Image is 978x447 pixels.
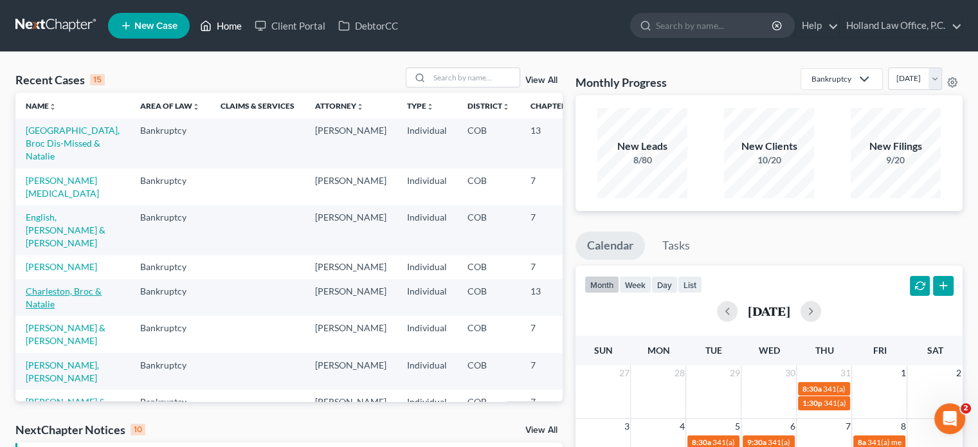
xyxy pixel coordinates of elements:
[678,419,685,434] span: 4
[767,437,891,447] span: 341(a) meeting for [PERSON_NAME]
[397,316,457,352] td: Individual
[733,419,741,434] span: 5
[315,101,364,111] a: Attorneyunfold_more
[758,345,779,356] span: Wed
[305,353,397,390] td: [PERSON_NAME]
[961,403,971,414] span: 2
[520,353,584,390] td: 7
[520,205,584,255] td: 7
[26,125,120,161] a: [GEOGRAPHIC_DATA], Broc Dis-Missed & Natalie
[397,255,457,279] td: Individual
[397,390,457,426] td: Individual
[748,304,790,318] h2: [DATE]
[844,419,851,434] span: 7
[520,390,584,426] td: 7
[788,419,796,434] span: 6
[140,101,200,111] a: Area of Lawunfold_more
[397,169,457,205] td: Individual
[525,76,557,85] a: View All
[575,232,645,260] a: Calendar
[619,276,651,293] button: week
[656,14,774,37] input: Search by name...
[530,101,574,111] a: Chapterunfold_more
[520,255,584,279] td: 7
[397,353,457,390] td: Individual
[26,360,99,383] a: [PERSON_NAME], [PERSON_NAME]
[617,365,630,381] span: 27
[130,390,210,426] td: Bankruptcy
[305,118,397,168] td: [PERSON_NAME]
[651,276,678,293] button: day
[811,73,851,84] div: Bankruptcy
[520,169,584,205] td: 7
[520,118,584,168] td: 13
[15,72,105,87] div: Recent Cases
[747,437,766,447] span: 9:30a
[210,93,305,118] th: Claims & Services
[397,279,457,316] td: Individual
[955,365,963,381] span: 2
[194,14,248,37] a: Home
[584,276,619,293] button: month
[457,169,520,205] td: COB
[457,118,520,168] td: COB
[840,14,962,37] a: Holland Law Office, P.C.
[467,101,510,111] a: Districtunfold_more
[927,345,943,356] span: Sat
[407,101,434,111] a: Typeunfold_more
[397,118,457,168] td: Individual
[795,14,838,37] a: Help
[705,345,722,356] span: Tue
[26,396,105,420] a: [PERSON_NAME] & [PERSON_NAME]
[26,322,105,346] a: [PERSON_NAME] & [PERSON_NAME]
[525,426,557,435] a: View All
[430,68,520,87] input: Search by name...
[647,345,669,356] span: Mon
[873,345,886,356] span: Fri
[305,169,397,205] td: [PERSON_NAME]
[26,101,57,111] a: Nameunfold_more
[305,316,397,352] td: [PERSON_NAME]
[426,103,434,111] i: unfold_more
[822,384,946,394] span: 341(a) meeting for [PERSON_NAME]
[899,419,907,434] span: 8
[131,424,145,435] div: 10
[851,154,941,167] div: 9/20
[520,316,584,352] td: 7
[130,205,210,255] td: Bankruptcy
[593,345,612,356] span: Sun
[724,139,814,154] div: New Clients
[728,365,741,381] span: 29
[815,345,833,356] span: Thu
[520,279,584,316] td: 13
[305,279,397,316] td: [PERSON_NAME]
[130,118,210,168] td: Bankruptcy
[26,261,97,272] a: [PERSON_NAME]
[851,139,941,154] div: New Filings
[130,316,210,352] td: Bankruptcy
[130,279,210,316] td: Bankruptcy
[130,169,210,205] td: Bankruptcy
[457,316,520,352] td: COB
[712,437,836,447] span: 341(a) meeting for [PERSON_NAME]
[248,14,332,37] a: Client Portal
[26,212,105,248] a: English, [PERSON_NAME] & [PERSON_NAME]
[651,232,702,260] a: Tasks
[26,175,99,199] a: [PERSON_NAME][MEDICAL_DATA]
[802,384,821,394] span: 8:30a
[934,403,965,434] iframe: Intercom live chat
[691,437,711,447] span: 8:30a
[673,365,685,381] span: 28
[678,276,702,293] button: list
[305,205,397,255] td: [PERSON_NAME]
[397,205,457,255] td: Individual
[26,286,102,309] a: Charleston, Broc & Natalie
[130,255,210,279] td: Bankruptcy
[838,365,851,381] span: 31
[622,419,630,434] span: 3
[134,21,177,31] span: New Case
[356,103,364,111] i: unfold_more
[783,365,796,381] span: 30
[502,103,510,111] i: unfold_more
[15,422,145,437] div: NextChapter Notices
